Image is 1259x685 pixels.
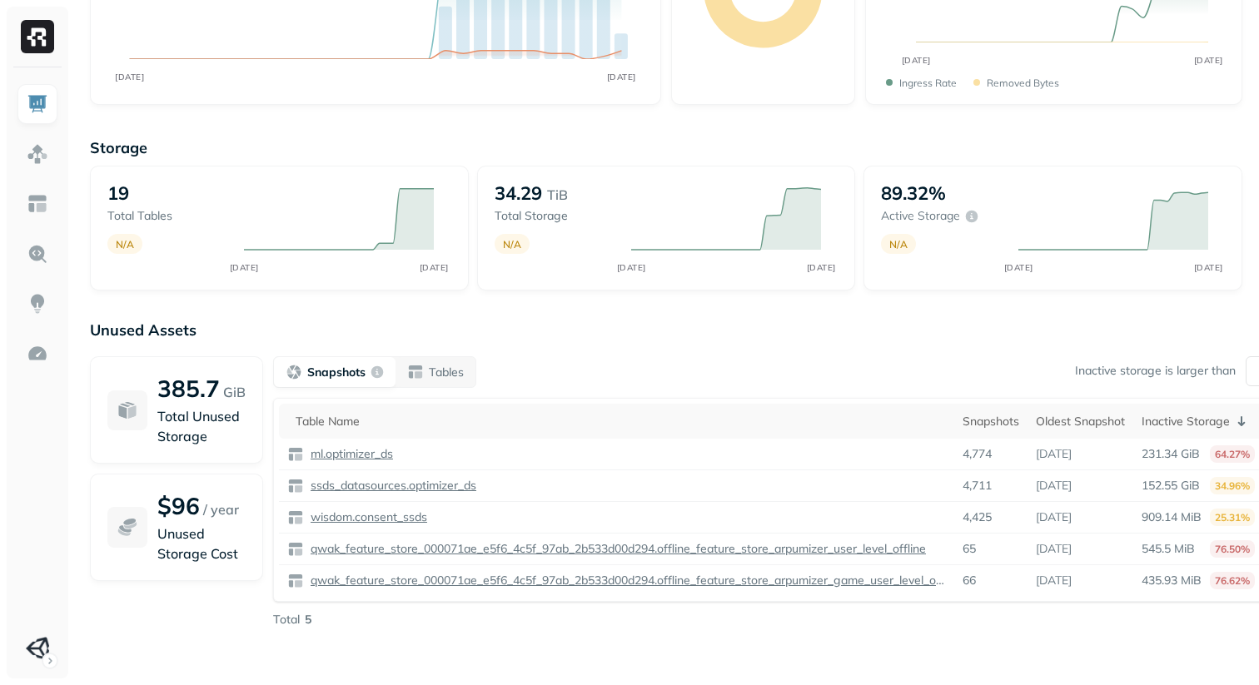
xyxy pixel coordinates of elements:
p: ssds_datasources.optimizer_ds [307,478,476,494]
p: 435.93 MiB [1142,573,1202,588]
p: Snapshots [307,365,366,380]
p: 545.5 MiB [1142,541,1195,557]
div: Oldest Snapshot [1036,414,1125,429]
p: 4,711 [963,478,992,494]
img: Ryft [21,20,54,53]
p: Tables [429,365,464,380]
p: $96 [157,491,200,520]
div: Snapshots [963,414,1019,429]
a: qwak_feature_store_000071ae_e5f6_4c5f_97ab_2b533d00d294.offline_feature_store_arpumizer_game_user... [304,573,946,588]
p: Total tables [107,208,227,224]
p: [DATE] [1036,446,1072,462]
tspan: [DATE] [617,262,646,273]
p: Unused Assets [90,320,1242,340]
p: 89.32% [881,181,946,205]
p: Storage [90,138,1242,157]
tspan: [DATE] [1003,262,1033,273]
p: 5 [305,612,311,628]
p: ml.optimizer_ds [307,446,393,462]
img: Query Explorer [27,243,48,265]
p: 34.96% [1210,477,1255,494]
tspan: [DATE] [901,55,930,66]
p: GiB [223,382,246,402]
p: 76.62% [1210,572,1255,589]
p: 65 [963,541,976,557]
p: 25.31% [1210,509,1255,526]
p: 152.55 GiB [1142,478,1200,494]
p: 19 [107,181,129,205]
tspan: [DATE] [115,72,144,82]
p: Total Unused Storage [157,406,246,446]
img: Optimization [27,343,48,365]
p: / year [203,499,239,519]
img: Asset Explorer [27,193,48,215]
tspan: [DATE] [807,262,836,273]
a: qwak_feature_store_000071ae_e5f6_4c5f_97ab_2b533d00d294.offline_feature_store_arpumizer_user_leve... [304,541,926,557]
img: Insights [27,293,48,315]
p: N/A [116,238,134,251]
div: Table Name [296,414,946,429]
p: 385.7 [157,374,220,403]
img: table [287,478,304,494]
p: 231.34 GiB [1142,446,1200,462]
p: Inactive storage is larger than [1075,363,1236,379]
a: ml.optimizer_ds [304,446,393,462]
p: N/A [503,238,521,251]
p: qwak_feature_store_000071ae_e5f6_4c5f_97ab_2b533d00d294.offline_feature_store_arpumizer_user_leve... [307,541,926,557]
tspan: [DATE] [607,72,636,82]
p: 4,774 [963,446,992,462]
p: qwak_feature_store_000071ae_e5f6_4c5f_97ab_2b533d00d294.offline_feature_store_arpumizer_game_user... [307,573,946,588]
p: N/A [889,238,908,251]
img: Dashboard [27,93,48,115]
p: Removed bytes [987,77,1059,89]
p: Total storage [495,208,615,224]
p: TiB [547,185,568,205]
p: 34.29 [495,181,542,205]
img: Unity [26,637,49,660]
p: Inactive Storage [1142,414,1230,429]
p: 66 [963,573,976,588]
p: [DATE] [1036,509,1072,525]
img: table [287,446,304,463]
a: ssds_datasources.optimizer_ds [304,478,476,494]
p: Unused Storage Cost [157,524,246,563]
p: Ingress Rate [899,77,957,89]
p: 76.50% [1210,540,1255,558]
p: Total [273,612,300,628]
img: table [287,509,304,526]
p: [DATE] [1036,573,1072,588]
tspan: [DATE] [1193,55,1222,66]
a: wisdom.consent_ssds [304,509,427,525]
p: 909.14 MiB [1142,509,1202,525]
p: wisdom.consent_ssds [307,509,427,525]
p: 4,425 [963,509,992,525]
img: table [287,573,304,589]
tspan: [DATE] [230,262,259,273]
tspan: [DATE] [420,262,449,273]
p: [DATE] [1036,478,1072,494]
tspan: [DATE] [1193,262,1222,273]
img: table [287,541,304,558]
img: Assets [27,143,48,165]
p: Active storage [881,208,960,224]
p: [DATE] [1036,541,1072,557]
p: 64.27% [1210,445,1255,463]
